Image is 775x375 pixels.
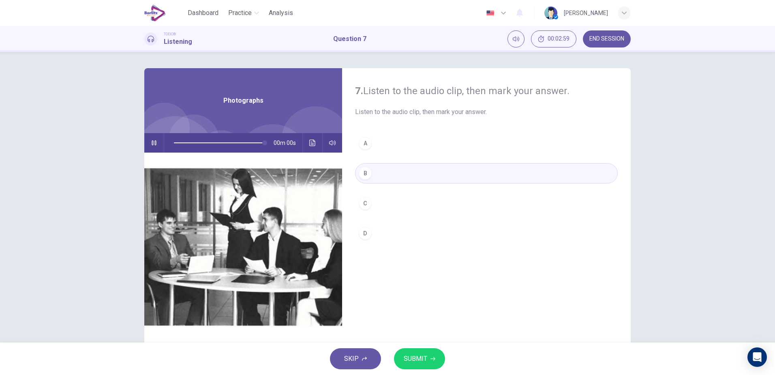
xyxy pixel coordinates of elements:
div: D [359,227,372,240]
div: C [359,197,372,210]
button: D [355,223,618,244]
div: Open Intercom Messenger [747,347,767,367]
span: Listen to the audio clip, then mark your answer. [355,107,618,117]
button: A [355,133,618,153]
button: B [355,163,618,183]
button: SUBMIT [394,348,445,369]
span: TOEIC® [164,31,176,37]
div: B [359,167,372,180]
button: END SESSION [583,30,631,47]
img: Profile picture [544,6,557,19]
span: Practice [228,8,252,18]
span: Analysis [269,8,293,18]
img: en [485,10,495,16]
span: Dashboard [188,8,218,18]
strong: 7. [355,85,363,97]
span: END SESSION [589,36,624,42]
button: 00:02:59 [531,30,576,47]
span: 00m 00s [274,133,302,153]
h1: Question 7 [333,34,366,44]
div: [PERSON_NAME] [564,8,608,18]
div: Mute [507,30,525,47]
a: EduSynch logo [144,5,184,21]
button: Practice [225,6,262,20]
span: Photographs [223,96,263,106]
div: A [359,137,372,150]
h4: Listen to the audio clip, then mark your answer. [355,84,618,97]
span: SKIP [344,353,359,364]
img: Photographs [144,153,342,350]
button: Click to see the audio transcription [306,133,319,153]
h1: Listening [164,37,192,47]
span: 00:02:59 [548,36,569,42]
button: Analysis [265,6,296,20]
button: C [355,193,618,213]
img: EduSynch logo [144,5,166,21]
div: Hide [531,30,576,47]
button: SKIP [330,348,381,369]
span: SUBMIT [404,353,427,364]
button: Dashboard [184,6,222,20]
